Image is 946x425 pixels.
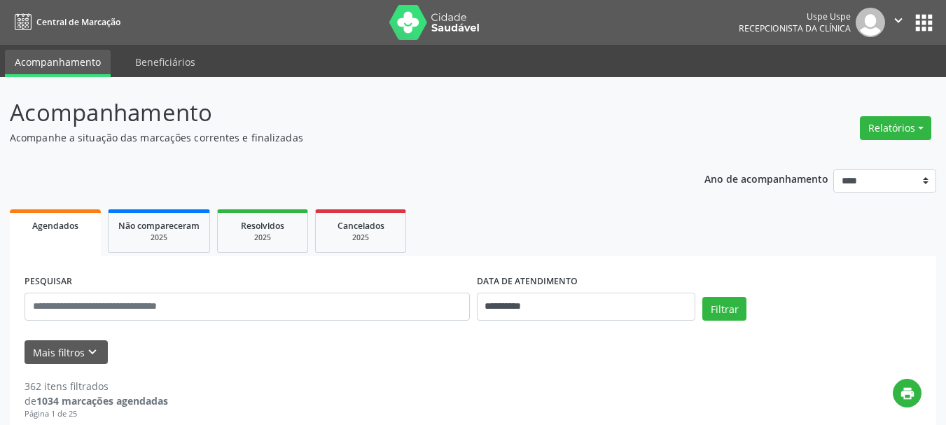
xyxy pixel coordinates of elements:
[912,11,936,35] button: apps
[25,379,168,393] div: 362 itens filtrados
[900,386,915,401] i: print
[228,232,298,243] div: 2025
[891,13,906,28] i: 
[25,408,168,420] div: Página 1 de 25
[739,11,851,22] div: Uspe Uspe
[338,220,384,232] span: Cancelados
[860,116,931,140] button: Relatórios
[856,8,885,37] img: img
[5,50,111,77] a: Acompanhamento
[10,130,658,145] p: Acompanhe a situação das marcações correntes e finalizadas
[125,50,205,74] a: Beneficiários
[885,8,912,37] button: 
[36,16,120,28] span: Central de Marcação
[739,22,851,34] span: Recepcionista da clínica
[10,11,120,34] a: Central de Marcação
[32,220,78,232] span: Agendados
[36,394,168,407] strong: 1034 marcações agendadas
[326,232,396,243] div: 2025
[118,232,200,243] div: 2025
[477,271,578,293] label: DATA DE ATENDIMENTO
[85,344,100,360] i: keyboard_arrow_down
[25,393,168,408] div: de
[704,169,828,187] p: Ano de acompanhamento
[25,271,72,293] label: PESQUISAR
[118,220,200,232] span: Não compareceram
[702,297,746,321] button: Filtrar
[10,95,658,130] p: Acompanhamento
[25,340,108,365] button: Mais filtroskeyboard_arrow_down
[893,379,921,407] button: print
[241,220,284,232] span: Resolvidos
